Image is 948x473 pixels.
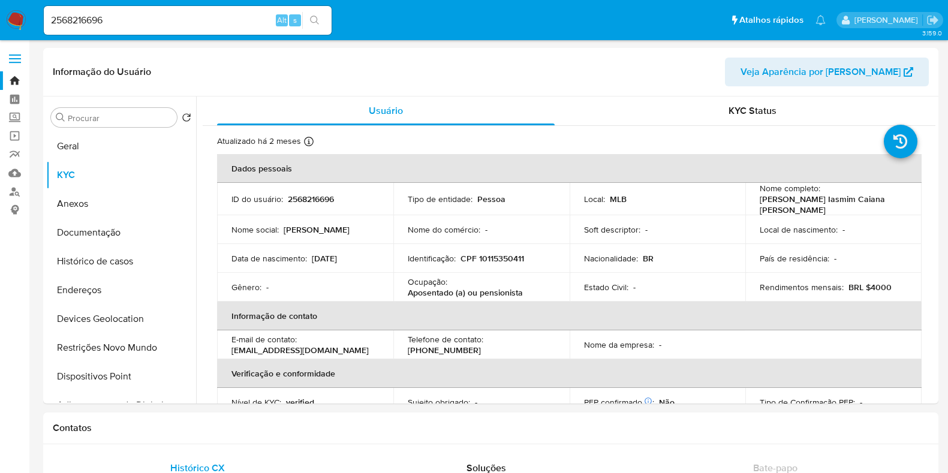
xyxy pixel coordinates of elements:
p: verified [286,397,314,408]
p: [DATE] [312,253,337,264]
button: Restrições Novo Mundo [46,333,196,362]
p: - [485,224,487,235]
p: Local de nascimento : [760,224,838,235]
p: - [645,224,648,235]
p: jhonata.costa@mercadolivre.com [854,14,922,26]
p: Rendimentos mensais : [760,282,844,293]
p: Tipo de entidade : [408,194,473,204]
p: Data de nascimento : [231,253,307,264]
h1: Informação do Usuário [53,66,151,78]
p: Nome completo : [760,183,820,194]
th: Verificação e conformidade [217,359,922,388]
p: País de residência : [760,253,829,264]
p: Nome social : [231,224,279,235]
p: E-mail de contato : [231,334,297,345]
button: Retornar ao pedido padrão [182,113,191,126]
button: Devices Geolocation [46,305,196,333]
p: BR [643,253,654,264]
p: Sujeito obrigado : [408,397,470,408]
button: Endereços [46,276,196,305]
p: PEP confirmado : [584,397,654,408]
p: - [475,397,477,408]
span: KYC Status [729,104,777,118]
p: Nome do comércio : [408,224,480,235]
p: Nacionalidade : [584,253,638,264]
button: Procurar [56,113,65,122]
p: - [266,282,269,293]
p: [EMAIL_ADDRESS][DOMAIN_NAME] [231,345,369,355]
p: Nome da empresa : [584,339,654,350]
p: ID do usuário : [231,194,283,204]
button: Anexos [46,189,196,218]
button: Geral [46,132,196,161]
button: KYC [46,161,196,189]
span: Alt [277,14,287,26]
span: Usuário [369,104,403,118]
p: Atualizado há 2 meses [217,135,301,147]
p: Telefone de contato : [408,334,483,345]
p: Tipo de Confirmação PEP : [760,397,855,408]
p: - [659,339,661,350]
button: Adiantamentos de Dinheiro [46,391,196,420]
p: Nível de KYC : [231,397,281,408]
button: Histórico de casos [46,247,196,276]
p: CPF 10115350411 [461,253,524,264]
p: Pessoa [477,194,505,204]
p: - [842,224,845,235]
p: [PERSON_NAME] Iasmim Caiana [PERSON_NAME] [760,194,902,215]
p: [PHONE_NUMBER] [408,345,481,355]
p: Aposentado (a) ou pensionista [408,287,523,298]
p: BRL $4000 [848,282,892,293]
p: Ocupação : [408,276,447,287]
p: Gênero : [231,282,261,293]
p: - [834,253,836,264]
button: Dispositivos Point [46,362,196,391]
p: Estado Civil : [584,282,628,293]
span: Atalhos rápidos [739,14,803,26]
p: - [860,397,862,408]
h1: Contatos [53,422,929,434]
a: Sair [926,14,939,26]
span: s [293,14,297,26]
p: Não [659,397,675,408]
p: [PERSON_NAME] [284,224,350,235]
p: MLB [610,194,627,204]
a: Notificações [815,15,826,25]
p: Identificação : [408,253,456,264]
button: Veja Aparência por [PERSON_NAME] [725,58,929,86]
p: - [633,282,636,293]
p: 2568216696 [288,194,334,204]
span: Veja Aparência por [PERSON_NAME] [741,58,901,86]
button: search-icon [302,12,327,29]
th: Informação de contato [217,302,922,330]
p: Soft descriptor : [584,224,640,235]
button: Documentação [46,218,196,247]
th: Dados pessoais [217,154,922,183]
input: Procurar [68,113,172,123]
p: Local : [584,194,605,204]
input: Pesquise usuários ou casos... [44,13,332,28]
